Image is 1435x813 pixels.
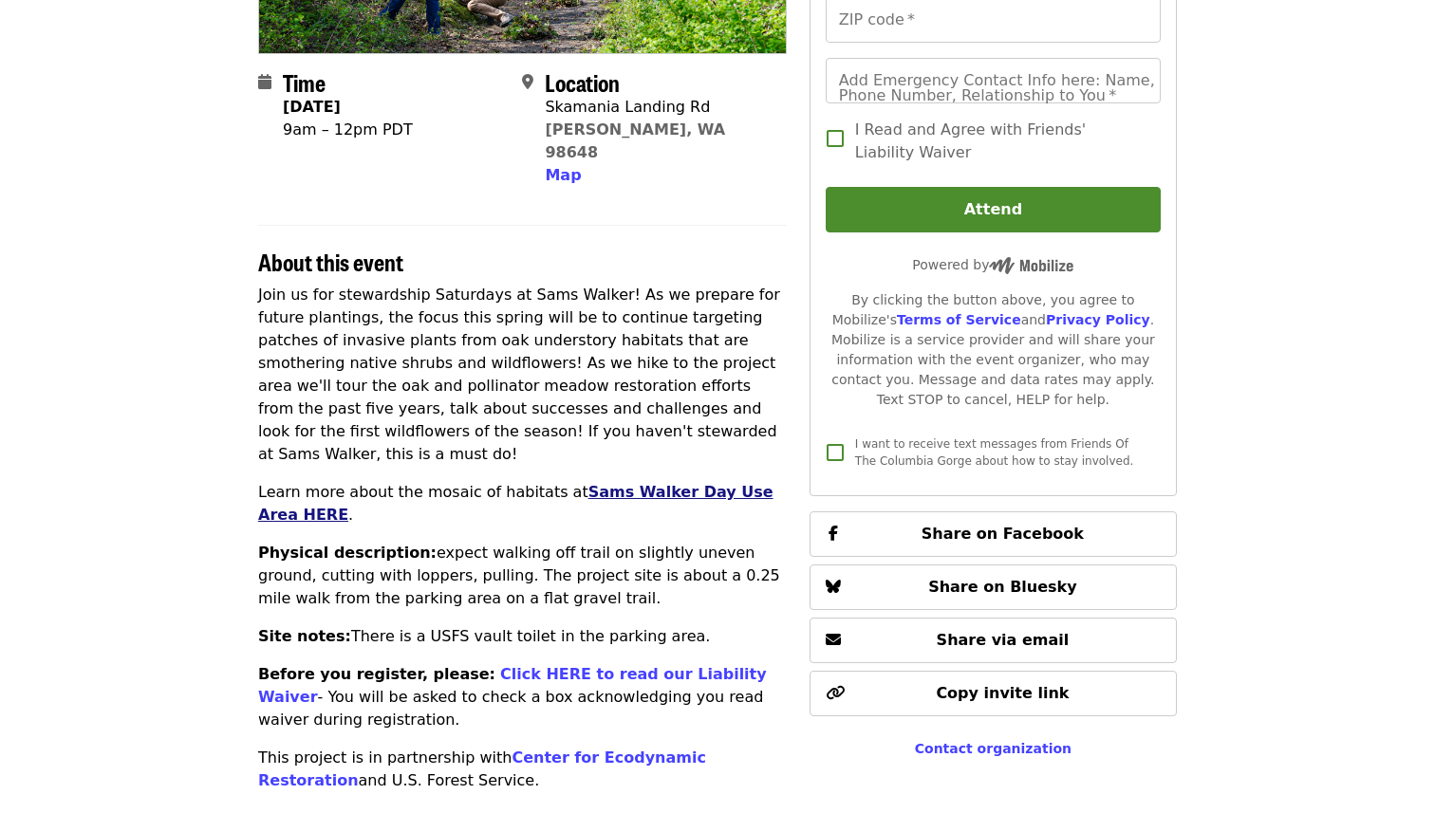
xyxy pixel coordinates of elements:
button: Copy invite link [810,671,1177,716]
a: Contact organization [915,741,1072,756]
span: Powered by [912,257,1073,272]
span: About this event [258,245,403,278]
p: Join us for stewardship Saturdays at Sams Walker! As we prepare for future plantings, the focus t... [258,284,787,466]
a: Click HERE to read our Liability Waiver [258,665,767,706]
button: Share via email [810,618,1177,663]
span: Time [283,65,326,99]
span: Share on Facebook [922,525,1084,543]
div: 9am – 12pm PDT [283,119,413,141]
p: expect walking off trail on slightly uneven ground, cutting with loppers, pulling. The project si... [258,542,787,610]
span: I want to receive text messages from Friends Of The Columbia Gorge about how to stay involved. [855,437,1134,468]
span: Share on Bluesky [928,578,1077,596]
span: Location [545,65,620,99]
p: There is a USFS vault toilet in the parking area. [258,625,787,648]
button: Share on Bluesky [810,564,1177,610]
img: Powered by Mobilize [989,257,1073,274]
span: Copy invite link [936,684,1069,702]
i: calendar icon [258,73,271,91]
strong: S﻿ite notes: [258,627,351,645]
p: Learn more about the mosaic of habitats at . [258,481,787,527]
span: Share via email [937,631,1070,649]
a: [PERSON_NAME], WA 98648 [545,120,725,161]
i: map-marker-alt icon [522,73,533,91]
strong: Before you register, please: [258,665,495,683]
div: By clicking the button above, you agree to Mobilize's and . Mobilize is a service provider and wi... [826,290,1161,410]
p: - You will be asked to check a box acknowledging you read waiver during registration. [258,663,787,731]
a: Privacy Policy [1046,312,1150,327]
button: Share on Facebook [810,511,1177,557]
strong: Physical description: [258,544,437,562]
span: Map [545,166,581,184]
span: I Read and Agree with Friends' Liability Waiver [855,119,1146,164]
div: Skamania Landing Rd [545,96,771,119]
button: Map [545,164,581,187]
input: Add Emergency Contact Info here: Name, Phone Number, Relationship to You [826,58,1161,103]
a: Terms of Service [897,312,1021,327]
p: This project is in partnership with and U.S. Forest Service. [258,747,787,792]
button: Attend [826,187,1161,232]
strong: [DATE] [283,98,341,116]
a: Sams Walker Day Use Area HERE [258,483,773,524]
